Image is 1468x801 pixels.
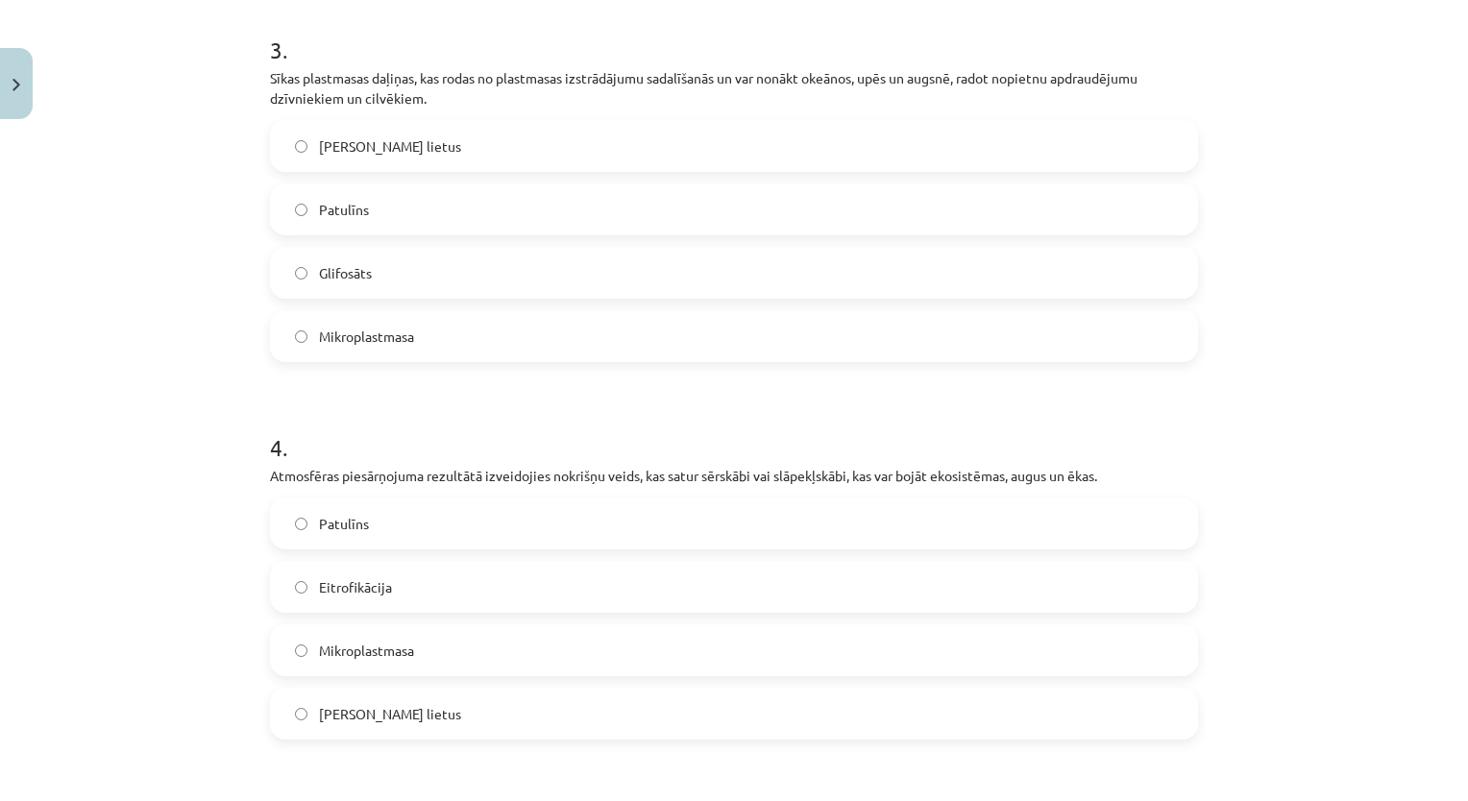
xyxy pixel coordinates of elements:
[270,68,1198,109] p: Sīkas plastmasas daļiņas, kas rodas no plastmasas izstrādājumu sadalīšanās un var nonākt okeānos,...
[319,514,369,534] span: Patulīns
[270,400,1198,460] h1: 4 .
[295,140,307,153] input: [PERSON_NAME] lietus
[270,466,1198,486] p: Atmosfēras piesārņojuma rezultātā izveidojies nokrišņu veids, kas satur sērskābi vai slāpekļskābi...
[319,577,392,597] span: Eitrofikācija
[295,267,307,279] input: Glifosāts
[295,708,307,720] input: [PERSON_NAME] lietus
[319,641,414,661] span: Mikroplastmasa
[295,518,307,530] input: Patulīns
[295,204,307,216] input: Patulīns
[319,704,461,724] span: [PERSON_NAME] lietus
[319,327,414,347] span: Mikroplastmasa
[319,136,461,157] span: [PERSON_NAME] lietus
[295,644,307,657] input: Mikroplastmasa
[319,200,369,220] span: Patulīns
[12,79,20,91] img: icon-close-lesson-0947bae3869378f0d4975bcd49f059093ad1ed9edebbc8119c70593378902aed.svg
[319,263,372,283] span: Glifosāts
[295,581,307,594] input: Eitrofikācija
[270,3,1198,62] h1: 3 .
[295,330,307,343] input: Mikroplastmasa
